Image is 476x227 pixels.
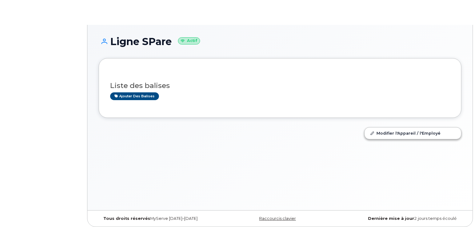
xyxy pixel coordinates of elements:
a: Ajouter des balises [110,92,159,100]
a: Raccourcis clavier [259,216,296,221]
strong: Dernière mise à jour [368,216,414,221]
small: Actif [178,37,200,44]
strong: Tous droits réservés [103,216,150,221]
div: 2 jours temps écoulé [340,216,461,221]
a: Modifier l'Appareil / l'Employé [365,127,461,139]
div: MyServe [DATE]–[DATE] [99,216,220,221]
h1: Ligne SPare [99,36,461,47]
h3: Liste des balises [110,82,450,90]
